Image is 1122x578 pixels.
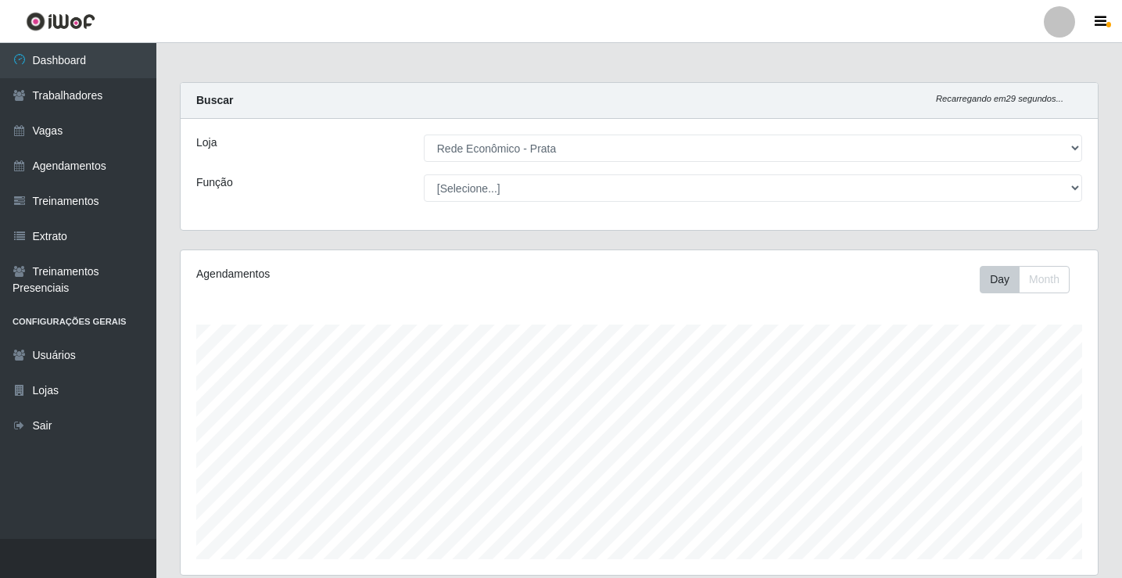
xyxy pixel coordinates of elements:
[980,266,1082,293] div: Toolbar with button groups
[26,12,95,31] img: CoreUI Logo
[980,266,1020,293] button: Day
[196,174,233,191] label: Função
[980,266,1070,293] div: First group
[196,266,552,282] div: Agendamentos
[1019,266,1070,293] button: Month
[196,94,233,106] strong: Buscar
[196,135,217,151] label: Loja
[936,94,1063,103] i: Recarregando em 29 segundos...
